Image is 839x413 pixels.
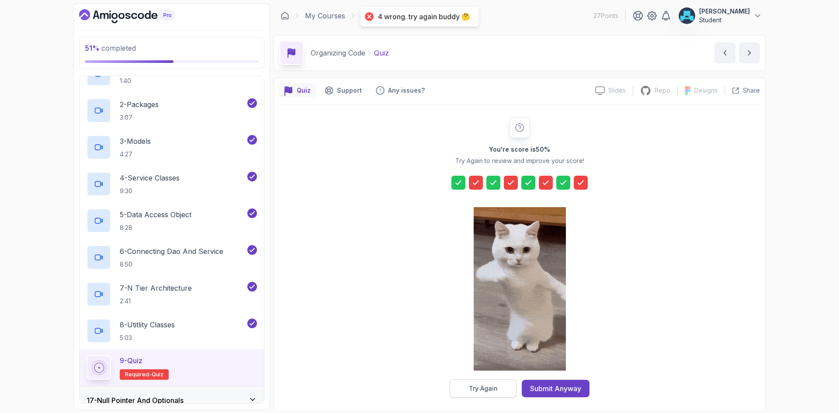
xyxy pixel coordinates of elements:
[374,48,389,58] p: Quiz
[739,42,760,63] button: next content
[120,187,180,195] p: 9:30
[319,83,367,97] button: Support button
[120,333,175,342] p: 5:03
[87,245,257,270] button: 6-Connecting Dao And Service8:50
[593,11,618,20] p: 27 Points
[120,355,142,366] p: 9 - Quiz
[120,173,180,183] p: 4 - Service Classes
[120,99,159,110] p: 2 - Packages
[120,76,142,85] p: 1:40
[87,319,257,343] button: 8-Utitlity Classes5:03
[120,136,151,146] p: 3 - Models
[522,380,589,397] button: Submit Anyway
[152,371,163,378] span: quiz
[85,44,100,52] span: 51 %
[714,42,735,63] button: previous content
[125,371,152,378] span: Required-
[699,16,750,24] p: Student
[469,384,498,393] div: Try Again
[311,48,365,58] p: Organizing Code
[87,135,257,160] button: 3-Models4:27
[120,209,191,220] p: 5 - Data Access Object
[725,86,760,95] button: Share
[87,98,257,123] button: 2-Packages3:07
[450,379,517,398] button: Try Again
[474,207,566,371] img: cool-cat
[79,9,194,23] a: Dashboard
[120,297,192,305] p: 2:41
[378,12,470,21] div: 4 wrong. try again buddy 🤔
[388,86,425,95] p: Any issues?
[297,86,311,95] p: Quiz
[120,246,223,257] p: 6 - Connecting Dao And Service
[87,395,184,406] h3: 17 - Null Pointer And Optionals
[337,86,362,95] p: Support
[455,156,584,165] p: Try Again to review and improve your score!
[120,113,159,122] p: 3:07
[87,355,257,380] button: 9-QuizRequired-quiz
[305,10,345,21] a: My Courses
[85,44,136,52] span: completed
[120,260,223,269] p: 8:50
[655,86,670,95] p: Repo
[371,83,430,97] button: Feedback button
[694,86,718,95] p: Designs
[608,86,626,95] p: Slides
[281,11,289,20] a: Dashboard
[679,7,695,24] img: user profile image
[120,223,191,232] p: 8:28
[699,7,750,16] p: [PERSON_NAME]
[279,83,316,97] button: quiz button
[87,172,257,196] button: 4-Service Classes9:30
[120,150,151,159] p: 4:27
[530,383,581,394] div: Submit Anyway
[120,283,192,293] p: 7 - N Tier Architecture
[743,86,760,95] p: Share
[87,208,257,233] button: 5-Data Access Object8:28
[489,145,550,154] h2: You're score is 50 %
[120,319,175,330] p: 8 - Utitlity Classes
[678,7,762,24] button: user profile image[PERSON_NAME]Student
[87,282,257,306] button: 7-N Tier Architecture2:41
